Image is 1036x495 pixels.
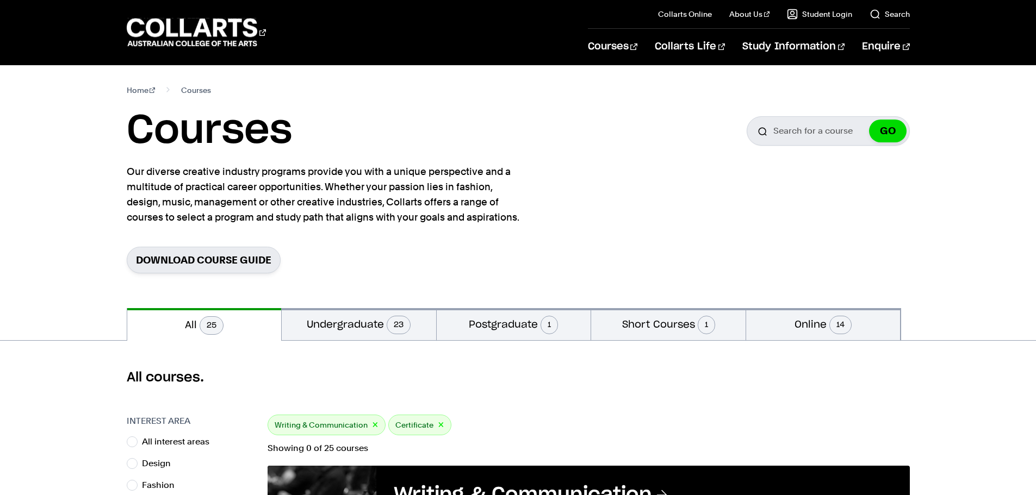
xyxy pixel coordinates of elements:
[870,9,910,20] a: Search
[282,308,436,340] button: Undergraduate23
[387,316,411,334] span: 23
[127,164,524,225] p: Our diverse creative industry programs provide you with a unique perspective and a multitude of p...
[438,419,444,431] button: ×
[268,415,386,435] div: Writing & Communication
[729,9,770,20] a: About Us
[655,29,725,65] a: Collarts Life
[200,316,224,335] span: 25
[372,419,379,431] button: ×
[747,116,910,146] input: Search for a course
[746,308,901,340] button: Online14
[268,444,910,453] p: Showing 0 of 25 courses
[127,369,910,386] h2: All courses.
[142,478,183,493] label: Fashion
[127,308,282,341] button: All25
[541,316,558,334] span: 1
[869,120,907,142] button: GO
[127,247,281,273] a: Download Course Guide
[127,17,266,48] div: Go to homepage
[181,83,211,98] span: Courses
[437,308,591,340] button: Postgraduate1
[787,9,852,20] a: Student Login
[127,83,156,98] a: Home
[588,29,637,65] a: Courses
[742,29,845,65] a: Study Information
[142,456,179,471] label: Design
[591,308,746,340] button: Short Courses1
[658,9,712,20] a: Collarts Online
[127,106,292,155] h1: Courses
[862,29,909,65] a: Enquire
[698,316,715,334] span: 1
[829,316,852,334] span: 14
[127,415,257,428] h3: Interest Area
[142,434,218,449] label: All interest areas
[388,415,451,435] div: Certificate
